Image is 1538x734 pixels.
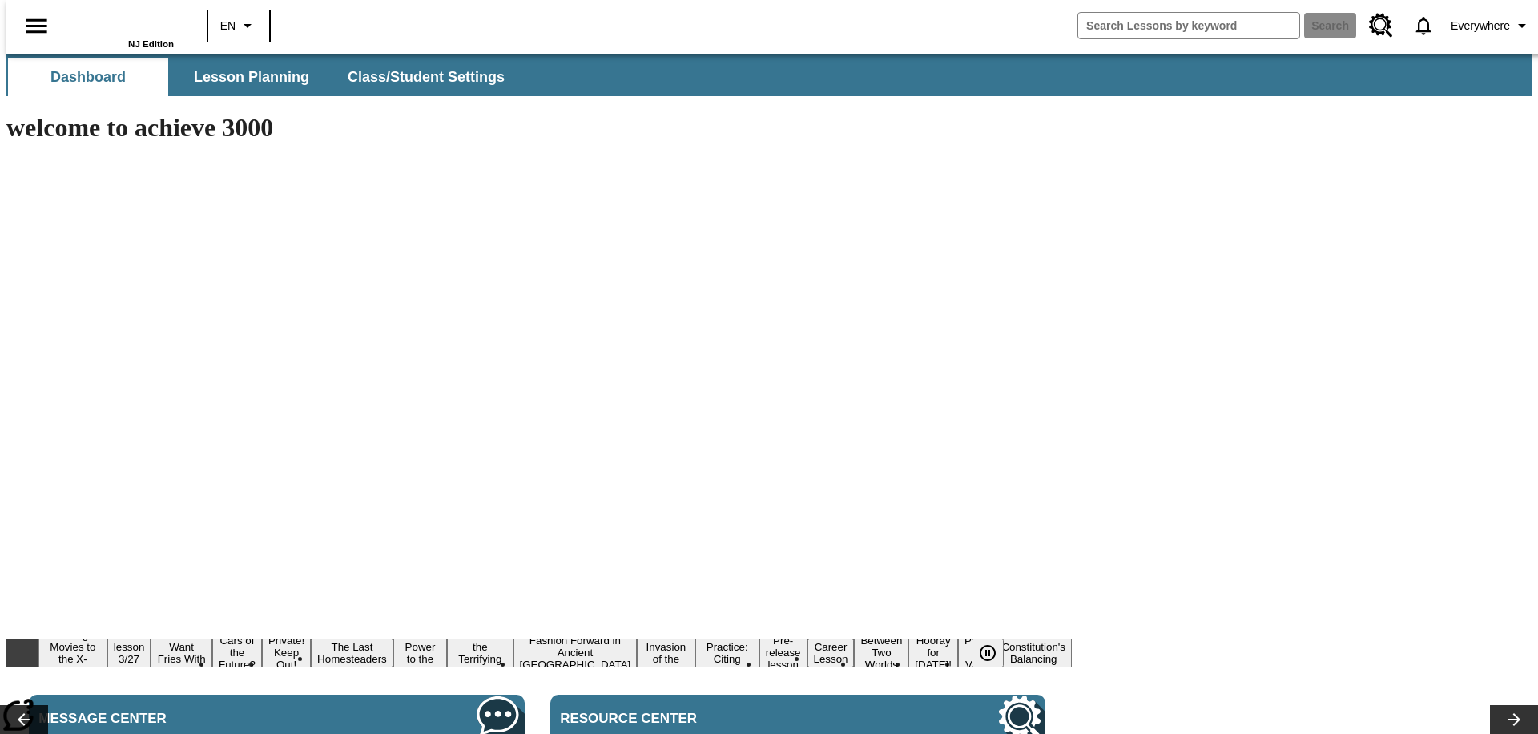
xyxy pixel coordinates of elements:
a: Home [70,7,174,39]
button: Lesson carousel, Next [1490,705,1538,734]
button: Profile/Settings [1444,11,1538,40]
a: Resource Center, Will open in new tab [1359,4,1403,47]
div: Home [70,6,174,49]
button: Slide 17 The Constitution's Balancing Act [995,627,1072,680]
button: Slide 13 Career Lesson [807,639,855,667]
button: Language: EN, Select a language [213,11,264,40]
div: SubNavbar [6,54,1532,96]
button: Dashboard [8,58,168,96]
button: Slide 5 Private! Keep Out! [262,632,311,673]
div: Pause [972,639,1020,667]
button: Slide 10 The Invasion of the Free CD [637,627,695,680]
button: Open side menu [13,2,60,50]
span: Everywhere [1451,18,1510,34]
span: Message Center [38,711,340,727]
div: SubNavbar [6,58,519,96]
button: Slide 8 Attack of the Terrifying Tomatoes [447,627,513,680]
button: Pause [972,639,1004,667]
button: Slide 15 Hooray for Constitution Day! [908,632,958,673]
button: Slide 3 Do You Want Fries With That? [151,627,212,680]
input: search field [1078,13,1299,38]
button: Slide 16 Point of View [958,632,995,673]
a: Notifications [1403,5,1444,46]
button: Slide 11 Mixed Practice: Citing Evidence [695,627,759,680]
button: Slide 9 Fashion Forward in Ancient Rome [513,632,638,673]
span: NJ Edition [128,39,174,49]
button: Slide 12 Pre-release lesson [759,632,807,673]
button: Class/Student Settings [335,58,517,96]
button: Slide 14 Between Two Worlds [854,632,908,673]
button: Slide 1 Taking Movies to the X-Dimension [38,627,107,680]
button: Slide 2 Test lesson 3/27 en [107,627,151,680]
h1: welcome to achieve 3000 [6,113,1072,143]
button: Lesson Planning [171,58,332,96]
button: Slide 7 Solar Power to the People [393,627,447,680]
button: Slide 4 Cars of the Future? [212,632,262,673]
span: Resource Center [560,711,861,727]
button: Slide 6 The Last Homesteaders [311,639,393,667]
span: EN [220,18,236,34]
